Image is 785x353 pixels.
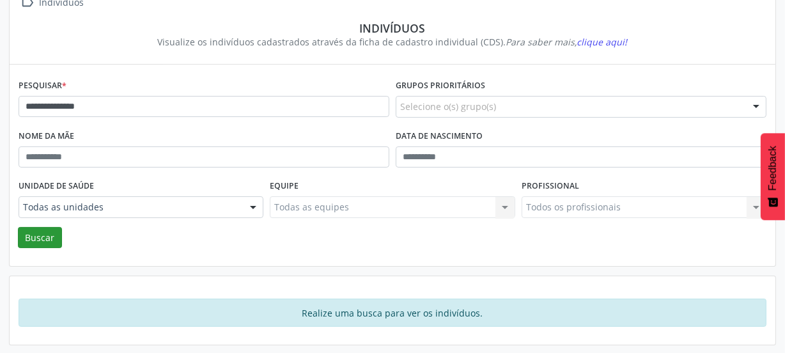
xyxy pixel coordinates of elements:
[19,76,66,96] label: Pesquisar
[18,227,62,249] button: Buscar
[27,35,758,49] div: Visualize os indivíduos cadastrados através da ficha de cadastro individual (CDS).
[577,36,628,48] span: clique aqui!
[19,176,94,196] label: Unidade de saúde
[27,21,758,35] div: Indivíduos
[19,299,766,327] div: Realize uma busca para ver os indivíduos.
[396,127,483,146] label: Data de nascimento
[396,76,485,96] label: Grupos prioritários
[19,127,74,146] label: Nome da mãe
[506,36,628,48] i: Para saber mais,
[767,146,779,191] span: Feedback
[270,176,299,196] label: Equipe
[761,133,785,220] button: Feedback - Mostrar pesquisa
[400,100,496,113] span: Selecione o(s) grupo(s)
[23,201,237,214] span: Todas as unidades
[522,176,579,196] label: Profissional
